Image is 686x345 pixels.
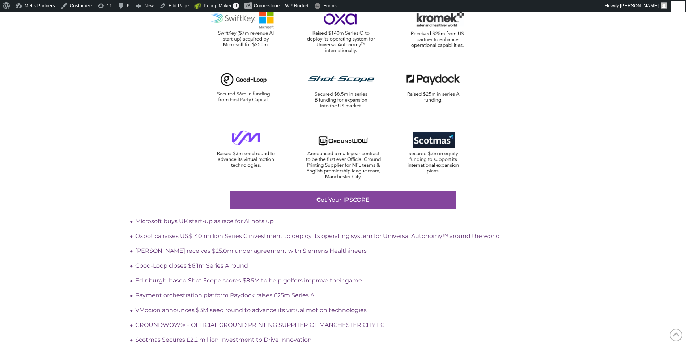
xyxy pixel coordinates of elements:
a: VMocion announces $3M seed round to advance its virtual motion technologies [135,307,367,314]
a: Good-Loop closes $6.1m Series A round [135,262,248,269]
a: GROUNDWOW® – OFFICIAL GROUND PRINTING SUPPLIER OF MANCHESTER CITY FC [135,321,384,328]
a: Oxbotica raises US$140 million Series C investment to deploy its operating system for Universal A... [135,233,500,239]
span: [PERSON_NAME] [620,3,659,8]
a: [PERSON_NAME] receives $25.0m under agreement with Siemens Healthineers [135,247,367,254]
strong: G [316,196,321,203]
span: 0 [233,3,239,9]
a: Scotmas Secures £2.2 million Investment to Drive Innovation [135,336,312,343]
a: Microsoft buys UK start-up as race for AI hots up [135,218,274,225]
span: Back to Top [670,329,682,341]
a: Payment orchestration platform Paydock raises £25m Series A [135,292,314,299]
a: Get Your IPSCORE [230,191,456,209]
a: Edinburgh-based Shot Scope scores $8.5M to help golfers improve their game [135,277,362,284]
